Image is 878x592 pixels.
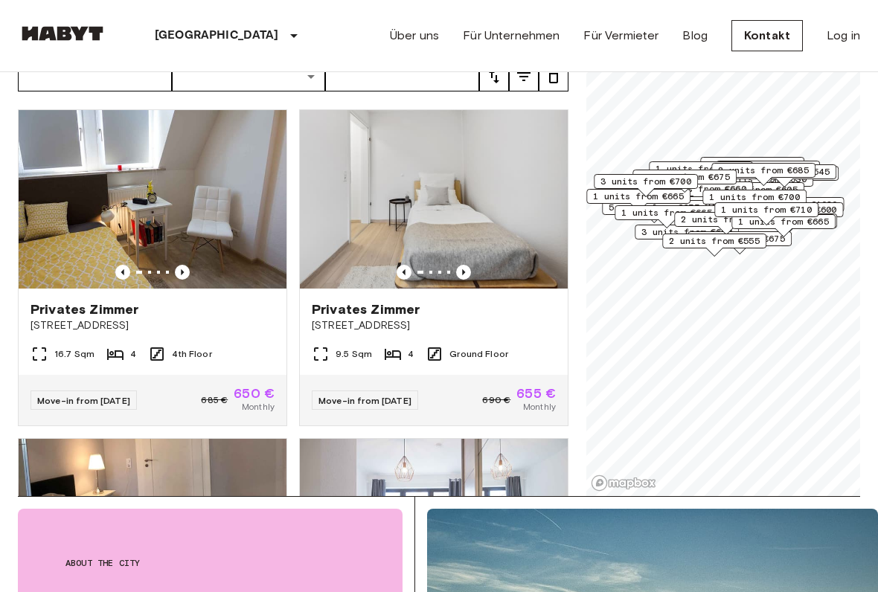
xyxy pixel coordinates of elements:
div: Map marker [731,215,836,238]
span: 1 units from €700 [709,191,800,205]
span: 1 units from €685 [656,163,746,176]
div: Map marker [649,182,753,205]
span: Privates Zimmer [312,301,420,319]
span: 2 units from €545 [739,166,830,179]
input: Choose date [18,62,172,92]
span: 1 units from €650 [707,158,798,172]
a: Blog [682,27,708,45]
div: Map marker [662,234,766,257]
div: Map marker [615,206,719,229]
span: 2 units from €685 [718,164,809,178]
span: 1 units from €675 [639,171,730,184]
span: 1 units from €665 [738,216,829,229]
div: Map marker [702,190,807,213]
div: Map marker [649,162,753,185]
span: Monthly [523,401,556,414]
span: 1 units from €615 [722,162,813,176]
div: Map marker [734,203,844,226]
span: 4 [408,348,414,361]
button: Previous image [456,266,471,280]
div: Map marker [711,164,815,187]
span: 12 units from €600 [741,204,837,217]
div: Map marker [714,203,818,226]
span: 690 € [482,394,510,408]
span: 2 units from €690 [681,213,772,227]
span: 4th Floor [172,348,211,361]
a: Für Vermieter [583,27,658,45]
span: 9.5 Sqm [336,348,372,361]
span: [STREET_ADDRESS] [31,319,275,334]
span: [STREET_ADDRESS] [312,319,556,334]
a: Marketing picture of unit DE-04-070-020-02Previous imagePrevious imagePrivates Zimmer[STREET_ADDR... [299,110,568,427]
button: Previous image [115,266,130,280]
div: Map marker [674,213,778,236]
div: Map marker [594,175,698,198]
div: Map marker [586,190,690,213]
button: Previous image [175,266,190,280]
a: Marketing picture of unit DE-04-013-001-01HFPrevious imagePrevious imagePrivates Zimmer[STREET_AD... [18,110,287,427]
button: tune [539,62,568,92]
span: 650 € [234,387,275,401]
a: Für Unternehmen [463,27,560,45]
span: Move-in from [DATE] [318,396,411,407]
div: Map marker [716,161,820,184]
span: 1 units from €665 [593,190,684,204]
span: Monthly [242,401,275,414]
span: 2 units from €555 [669,235,760,248]
div: Map marker [735,198,845,221]
span: Ground Floor [449,348,508,361]
a: Kontakt [731,20,803,51]
span: 1 units from €660 [656,183,746,196]
a: Über uns [390,27,439,45]
span: 655 € [516,387,556,401]
span: 1 units from €665 [621,207,712,220]
p: [GEOGRAPHIC_DATA] [155,27,279,45]
img: Habyt [18,26,107,41]
span: 16.7 Sqm [54,348,94,361]
div: Map marker [635,225,739,248]
a: Log in [827,27,860,45]
button: tune [509,62,539,92]
span: 3 units from €700 [600,176,691,189]
span: Move-in from [DATE] [37,396,130,407]
div: Map marker [700,158,804,181]
span: 4 [130,348,136,361]
span: 685 € [201,394,228,408]
a: Mapbox logo [591,475,656,492]
button: tune [479,62,509,92]
span: About the city [65,557,355,570]
span: 3 units from €600 [641,226,732,239]
span: Privates Zimmer [31,301,138,319]
button: Previous image [397,266,411,280]
img: Marketing picture of unit DE-04-013-001-01HF [19,111,286,289]
span: 9 units from €1020 [742,199,838,212]
span: 1 units from €710 [721,204,812,217]
img: Marketing picture of unit DE-04-070-020-02 [300,111,568,289]
div: Map marker [632,170,737,193]
span: 2 units from €675 [694,233,785,246]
